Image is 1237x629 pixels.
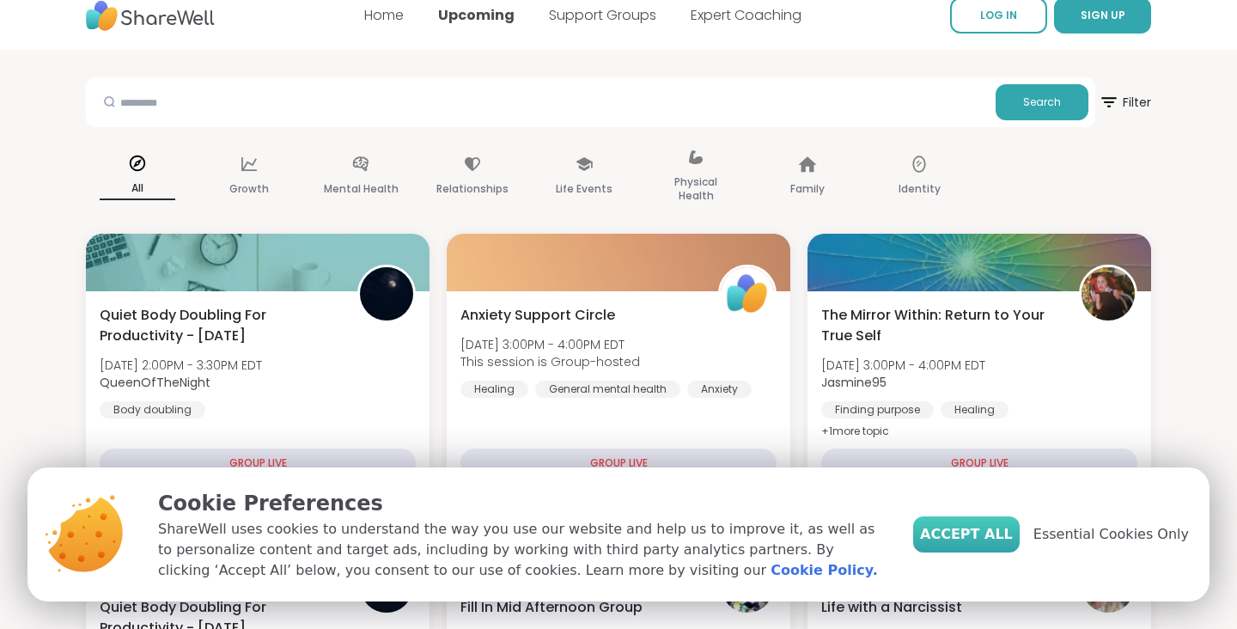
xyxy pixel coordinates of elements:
b: Jasmine95 [821,374,887,391]
p: Mental Health [324,179,399,199]
p: Cookie Preferences [158,488,886,519]
p: ShareWell uses cookies to understand the way you use our website and help us to improve it, as we... [158,519,886,581]
span: [DATE] 2:00PM - 3:30PM EDT [100,357,262,374]
div: GROUP LIVE [821,449,1137,478]
span: Accept All [920,524,1013,545]
p: Life Events [556,179,612,199]
div: Body doubling [100,401,205,418]
div: GROUP LIVE [100,449,416,478]
a: Home [364,5,404,25]
p: Physical Health [658,172,734,206]
span: Life with a Narcissist [821,597,962,618]
p: Relationships [436,179,509,199]
p: All [100,178,175,200]
button: Search [996,84,1088,120]
div: GROUP LIVE [460,449,777,478]
span: The Mirror Within: Return to Your True Self [821,305,1060,346]
a: Support Groups [549,5,656,25]
div: Healing [941,401,1008,418]
button: Filter [1099,77,1151,127]
span: SIGN UP [1081,8,1125,22]
span: Filter [1099,82,1151,123]
span: Fill In Mid Afternoon Group [460,597,643,618]
p: Growth [229,179,269,199]
img: Jasmine95 [1082,267,1135,321]
span: Quiet Body Doubling For Productivity - [DATE] [100,305,338,346]
div: General mental health [535,381,680,398]
p: Family [790,179,825,199]
b: QueenOfTheNight [100,374,210,391]
a: Expert Coaching [691,5,801,25]
span: LOG IN [980,8,1017,22]
div: Healing [460,381,528,398]
a: Upcoming [438,5,515,25]
a: Cookie Policy. [771,560,877,581]
button: Accept All [913,516,1020,553]
span: [DATE] 3:00PM - 4:00PM EDT [821,357,985,374]
div: Anxiety [687,381,752,398]
span: Anxiety Support Circle [460,305,615,326]
p: Identity [899,179,941,199]
span: This session is Group-hosted [460,353,640,370]
div: Finding purpose [821,401,934,418]
span: Essential Cookies Only [1033,524,1189,545]
span: Search [1023,95,1061,110]
img: QueenOfTheNight [360,267,413,321]
span: [DATE] 3:00PM - 4:00PM EDT [460,336,640,353]
img: ShareWell [721,267,774,321]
